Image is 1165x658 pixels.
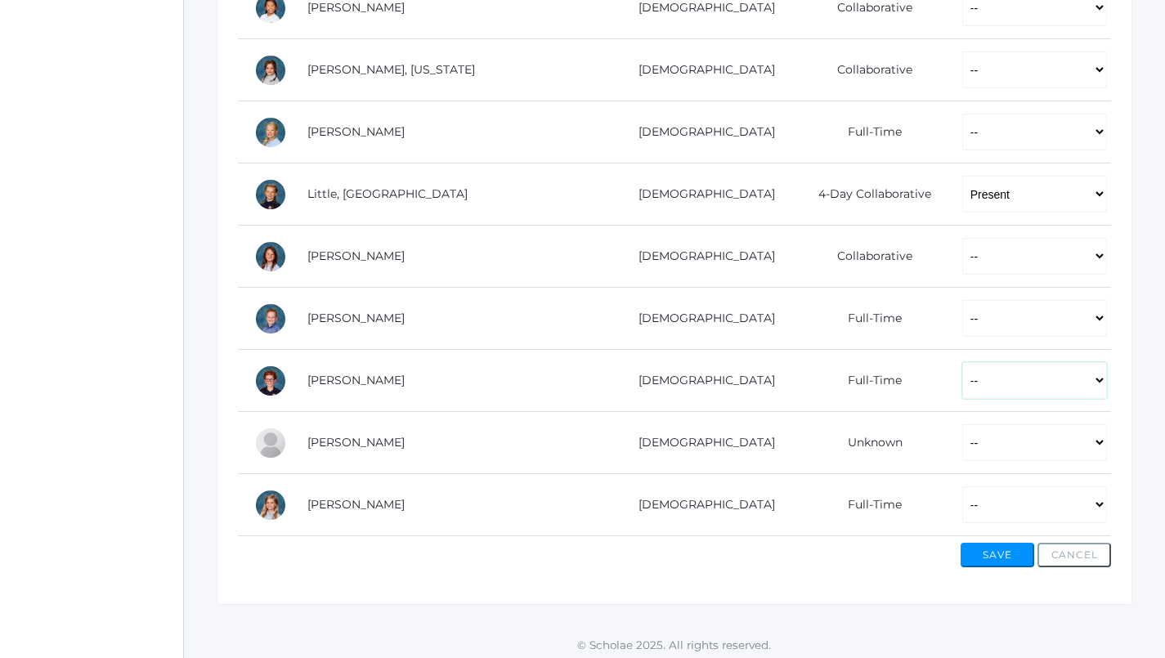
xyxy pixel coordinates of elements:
div: Eleanor Velasquez [254,427,287,459]
td: [DEMOGRAPHIC_DATA] [611,101,792,163]
td: [DEMOGRAPHIC_DATA] [611,474,792,536]
div: Theodore Trumpower [254,365,287,397]
td: Collaborative [791,39,945,101]
a: [PERSON_NAME] [307,248,405,263]
a: [PERSON_NAME] [307,124,405,139]
td: 4-Day Collaborative [791,163,945,226]
td: [DEMOGRAPHIC_DATA] [611,226,792,288]
div: Bailey Zacharia [254,489,287,521]
p: © Scholae 2025. All rights reserved. [184,637,1164,653]
div: Georgia Lee [254,54,287,87]
a: [PERSON_NAME] [307,311,405,325]
a: [PERSON_NAME] [307,373,405,387]
div: Dylan Sandeman [254,302,287,335]
td: Full-Time [791,350,945,412]
button: Save [961,543,1034,567]
button: Cancel [1037,543,1111,567]
div: Chloe Lewis [254,116,287,149]
td: Full-Time [791,288,945,350]
td: [DEMOGRAPHIC_DATA] [611,412,792,474]
td: Unknown [791,412,945,474]
td: Full-Time [791,474,945,536]
div: Savannah Little [254,178,287,211]
a: [PERSON_NAME], [US_STATE] [307,62,475,77]
td: [DEMOGRAPHIC_DATA] [611,163,792,226]
a: Little, [GEOGRAPHIC_DATA] [307,186,468,201]
td: Collaborative [791,226,945,288]
td: [DEMOGRAPHIC_DATA] [611,39,792,101]
td: Full-Time [791,101,945,163]
a: [PERSON_NAME] [307,497,405,512]
td: [DEMOGRAPHIC_DATA] [611,350,792,412]
td: [DEMOGRAPHIC_DATA] [611,288,792,350]
a: [PERSON_NAME] [307,435,405,450]
div: Maggie Oram [254,240,287,273]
